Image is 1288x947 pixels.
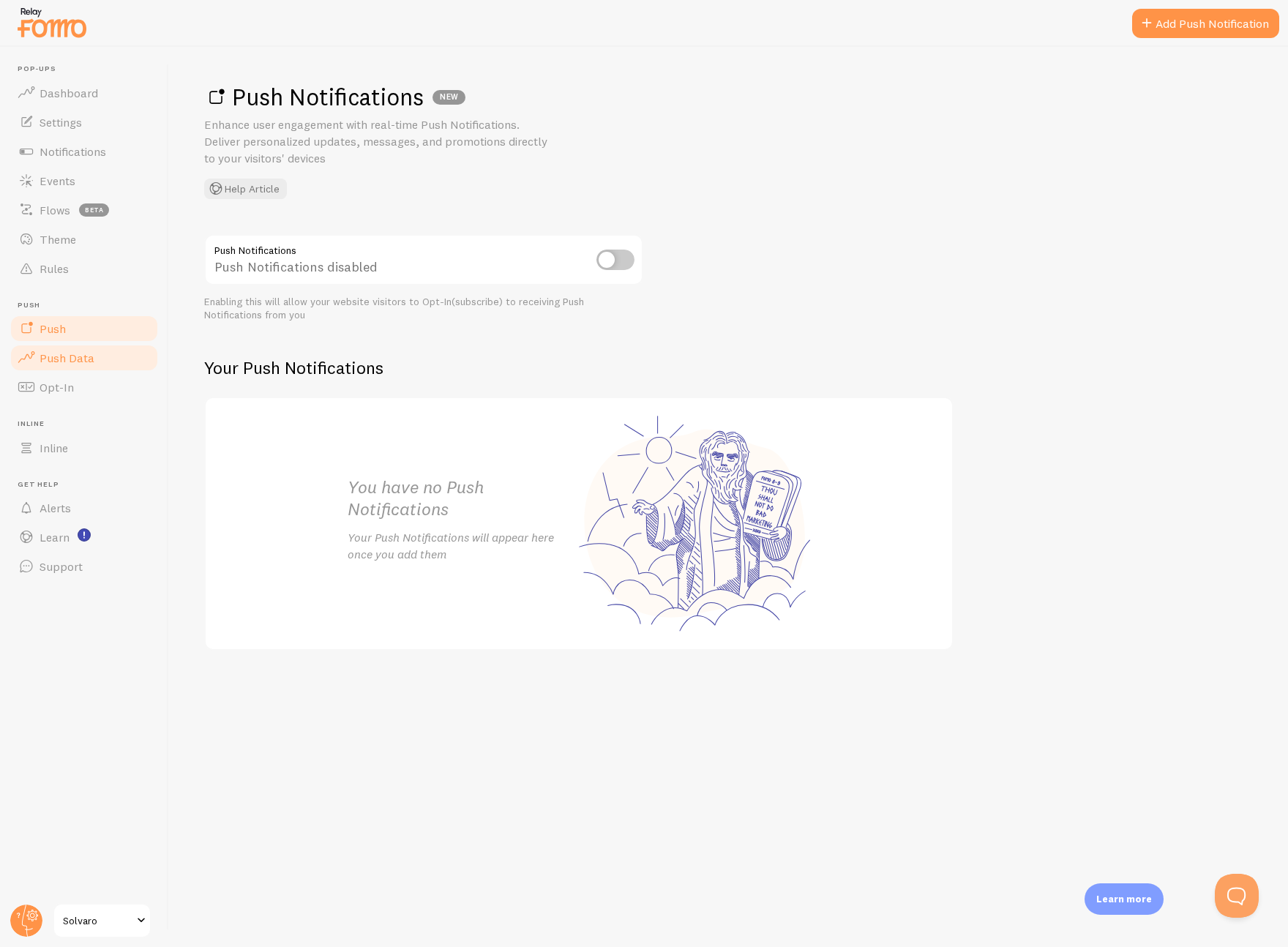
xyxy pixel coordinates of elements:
[9,225,160,254] a: Theme
[9,137,160,166] a: Notifications
[40,530,70,544] span: Learn
[18,480,160,490] span: Get Help
[9,433,160,463] a: Inline
[348,476,579,521] h2: You have no Push Notifications
[40,441,68,455] span: Inline
[9,523,160,552] a: Learn
[40,351,94,365] span: Push Data
[18,64,160,74] span: Pop-ups
[204,234,643,288] div: Push Notifications disabled
[1096,892,1152,906] p: Learn more
[348,529,579,563] p: Your Push Notifications will appear here once you add them
[1085,883,1164,915] div: Learn more
[9,493,160,523] a: Alerts
[9,373,160,402] a: Opt-In
[63,912,132,929] span: Solvaro
[53,903,151,938] a: Solvaro
[18,419,160,429] span: Inline
[40,261,69,276] span: Rules
[9,343,160,373] a: Push Data
[40,173,75,188] span: Events
[204,116,555,167] p: Enhance user engagement with real-time Push Notifications. Deliver personalized updates, messages...
[78,528,91,542] svg: <p>Watch New Feature Tutorials!</p>
[40,232,76,247] span: Theme
[204,179,287,199] button: Help Article
[9,552,160,581] a: Support
[9,314,160,343] a: Push
[40,321,66,336] span: Push
[9,195,160,225] a: Flows beta
[204,296,643,321] div: Enabling this will allow your website visitors to Opt-In(subscribe) to receiving Push Notificatio...
[9,108,160,137] a: Settings
[79,203,109,217] span: beta
[9,166,160,195] a: Events
[433,90,465,105] div: NEW
[1215,874,1259,918] iframe: Help Scout Beacon - Open
[40,115,82,130] span: Settings
[40,380,74,394] span: Opt-In
[9,254,160,283] a: Rules
[15,4,89,41] img: fomo-relay-logo-orange.svg
[18,301,160,310] span: Push
[40,144,106,159] span: Notifications
[204,82,1253,112] h1: Push Notifications
[40,501,71,515] span: Alerts
[9,78,160,108] a: Dashboard
[40,86,98,100] span: Dashboard
[40,203,70,217] span: Flows
[40,559,83,574] span: Support
[204,356,954,379] h2: Your Push Notifications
